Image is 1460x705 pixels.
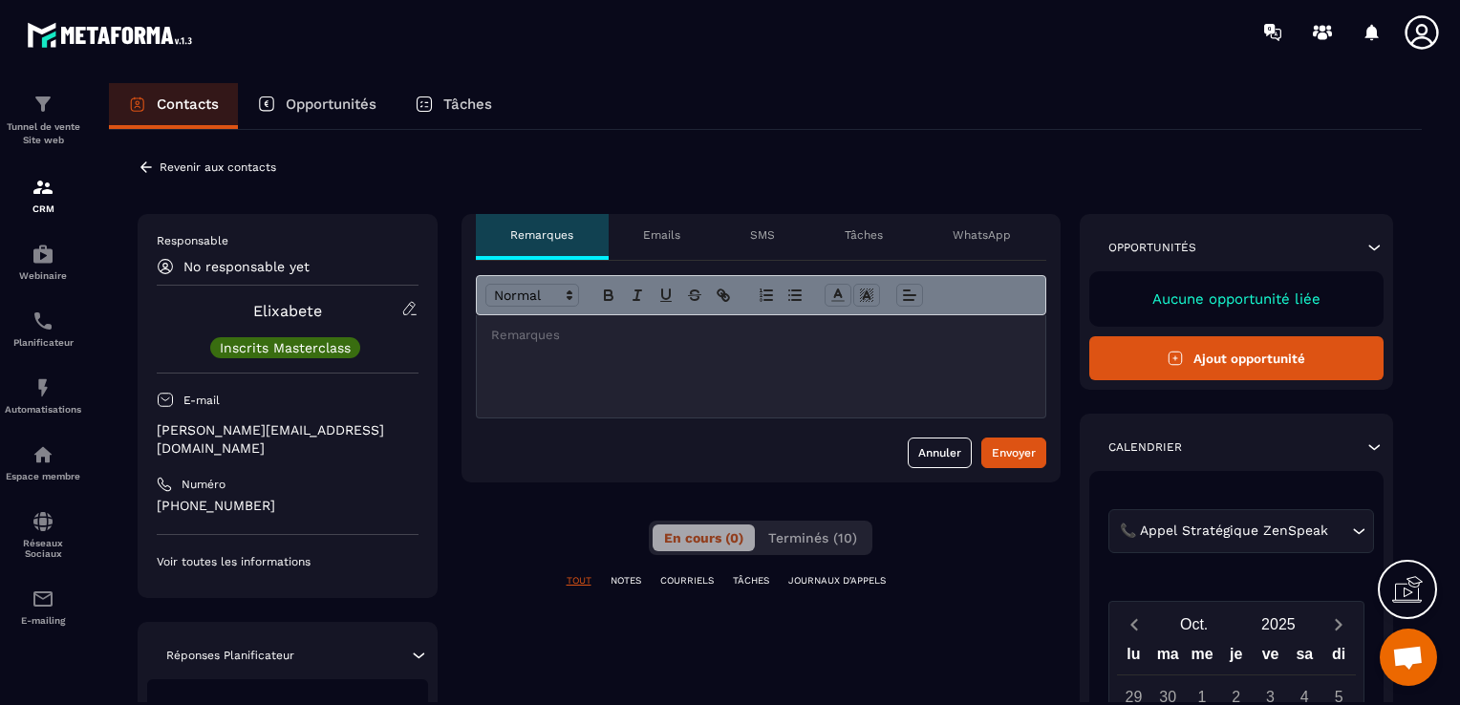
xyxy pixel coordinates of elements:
p: Automatisations [5,404,81,415]
img: automations [32,443,54,466]
p: Planificateur [5,337,81,348]
p: No responsable yet [183,259,310,274]
img: logo [27,17,199,53]
img: automations [32,376,54,399]
p: Webinaire [5,270,81,281]
a: social-networksocial-networkRéseaux Sociaux [5,496,81,573]
p: COURRIELS [660,574,714,587]
div: me [1185,641,1219,674]
p: Revenir aux contacts [160,160,276,174]
div: ma [1150,641,1185,674]
a: formationformationCRM [5,161,81,228]
p: E-mailing [5,615,81,626]
p: Inscrits Masterclass [220,341,351,354]
button: Terminés (10) [757,524,869,551]
p: JOURNAUX D'APPELS [788,574,886,587]
p: CRM [5,203,81,214]
p: Remarques [510,227,573,243]
p: [PHONE_NUMBER] [157,497,419,515]
a: Opportunités [238,83,396,129]
div: ve [1254,641,1288,674]
div: di [1321,641,1356,674]
span: 📞 Appel Stratégique ZenSpeak [1116,521,1333,542]
a: automationsautomationsAutomatisations [5,362,81,429]
div: Search for option [1108,509,1374,553]
a: Tâches [396,83,511,129]
div: sa [1287,641,1321,674]
p: Responsable [157,233,419,248]
p: Réseaux Sociaux [5,538,81,559]
button: Open years overlay [1236,608,1320,641]
p: Tâches [845,227,883,243]
p: Tunnel de vente Site web [5,120,81,147]
div: lu [1117,641,1151,674]
button: Annuler [908,438,972,468]
p: WhatsApp [953,227,1011,243]
a: Elixabete [253,302,322,320]
a: automationsautomationsWebinaire [5,228,81,295]
p: Emails [643,227,680,243]
button: Next month [1320,611,1356,637]
img: formation [32,176,54,199]
p: Aucune opportunité liée [1108,290,1365,308]
button: Previous month [1117,611,1152,637]
img: social-network [32,510,54,533]
img: email [32,587,54,610]
input: Search for option [1333,521,1347,542]
p: TOUT [567,574,591,587]
p: Réponses Planificateur [166,648,294,663]
p: Opportunités [1108,240,1196,255]
p: SMS [750,227,775,243]
a: Contacts [109,83,238,129]
p: E-mail [183,393,220,408]
div: Envoyer [992,443,1036,462]
p: Calendrier [1108,439,1182,455]
p: TÂCHES [733,574,769,587]
img: automations [32,243,54,266]
p: Opportunités [286,96,376,113]
button: Open months overlay [1152,608,1236,641]
p: Numéro [182,477,225,492]
a: automationsautomationsEspace membre [5,429,81,496]
a: formationformationTunnel de vente Site web [5,78,81,161]
a: emailemailE-mailing [5,573,81,640]
div: Ouvrir le chat [1380,629,1437,686]
p: Espace membre [5,471,81,481]
p: [PERSON_NAME][EMAIL_ADDRESS][DOMAIN_NAME] [157,421,419,458]
button: Ajout opportunité [1089,336,1385,380]
p: NOTES [611,574,641,587]
img: formation [32,93,54,116]
p: Tâches [443,96,492,113]
button: En cours (0) [653,524,755,551]
p: Contacts [157,96,219,113]
a: schedulerschedulerPlanificateur [5,295,81,362]
p: Voir toutes les informations [157,554,419,569]
span: En cours (0) [664,530,743,545]
span: Terminés (10) [768,530,857,545]
button: Envoyer [981,438,1046,468]
img: scheduler [32,310,54,332]
div: je [1219,641,1254,674]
